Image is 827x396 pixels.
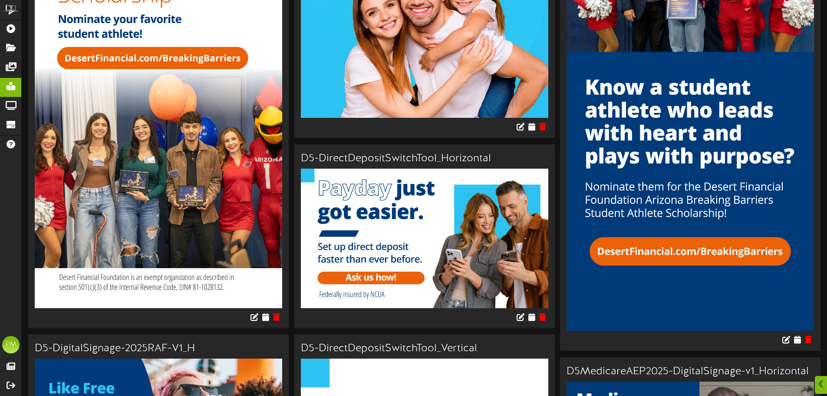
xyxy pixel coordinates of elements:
img: b4b1285a-ba45-404e-841e-37a7b147d743.jpg [301,169,548,308]
h3: D5-DirectDepositSwitchTool_Horizontal [301,153,548,164]
h3: D5MedicareAEP2025-DigitalSignage-v1_Horizontal [567,366,814,377]
h3: D5-DigitalSignage-2025RAF-V1_H [35,343,282,354]
div: PM [2,336,20,353]
h3: D5-DirectDepositSwitchTool_Vertical [301,343,548,354]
